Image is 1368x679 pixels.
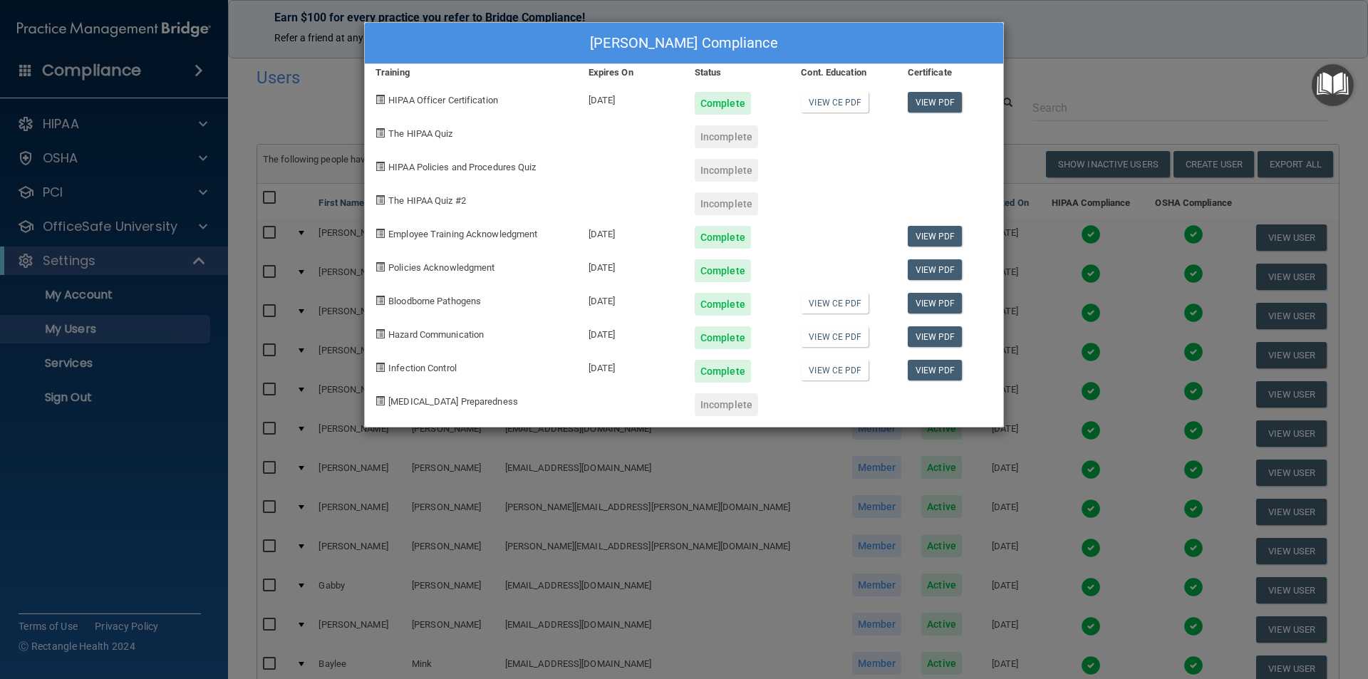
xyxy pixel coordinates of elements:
div: Incomplete [695,125,758,148]
a: View PDF [908,92,963,113]
span: Employee Training Acknowledgment [388,229,537,239]
div: [DATE] [578,316,684,349]
div: Complete [695,92,751,115]
div: [DATE] [578,282,684,316]
a: View CE PDF [801,92,869,113]
a: View PDF [908,259,963,280]
div: Status [684,64,790,81]
span: Bloodborne Pathogens [388,296,481,306]
a: View PDF [908,360,963,380]
span: HIPAA Policies and Procedures Quiz [388,162,536,172]
div: Complete [695,259,751,282]
a: View PDF [908,226,963,247]
div: [DATE] [578,249,684,282]
span: Hazard Communication [388,329,484,340]
span: Infection Control [388,363,457,373]
div: [DATE] [578,215,684,249]
div: Complete [695,293,751,316]
span: The HIPAA Quiz [388,128,452,139]
div: [DATE] [578,349,684,383]
div: Incomplete [695,159,758,182]
div: [DATE] [578,81,684,115]
div: Cont. Education [790,64,896,81]
div: Expires On [578,64,684,81]
div: Incomplete [695,393,758,416]
div: Complete [695,360,751,383]
a: View PDF [908,293,963,313]
div: Complete [695,326,751,349]
button: Open Resource Center [1312,64,1354,106]
a: View PDF [908,326,963,347]
div: Incomplete [695,192,758,215]
a: View CE PDF [801,293,869,313]
a: View CE PDF [801,360,869,380]
a: View CE PDF [801,326,869,347]
span: The HIPAA Quiz #2 [388,195,466,206]
span: HIPAA Officer Certification [388,95,498,105]
div: Certificate [897,64,1003,81]
span: [MEDICAL_DATA] Preparedness [388,396,518,407]
div: [PERSON_NAME] Compliance [365,23,1003,64]
div: Training [365,64,578,81]
span: Policies Acknowledgment [388,262,494,273]
div: Complete [695,226,751,249]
